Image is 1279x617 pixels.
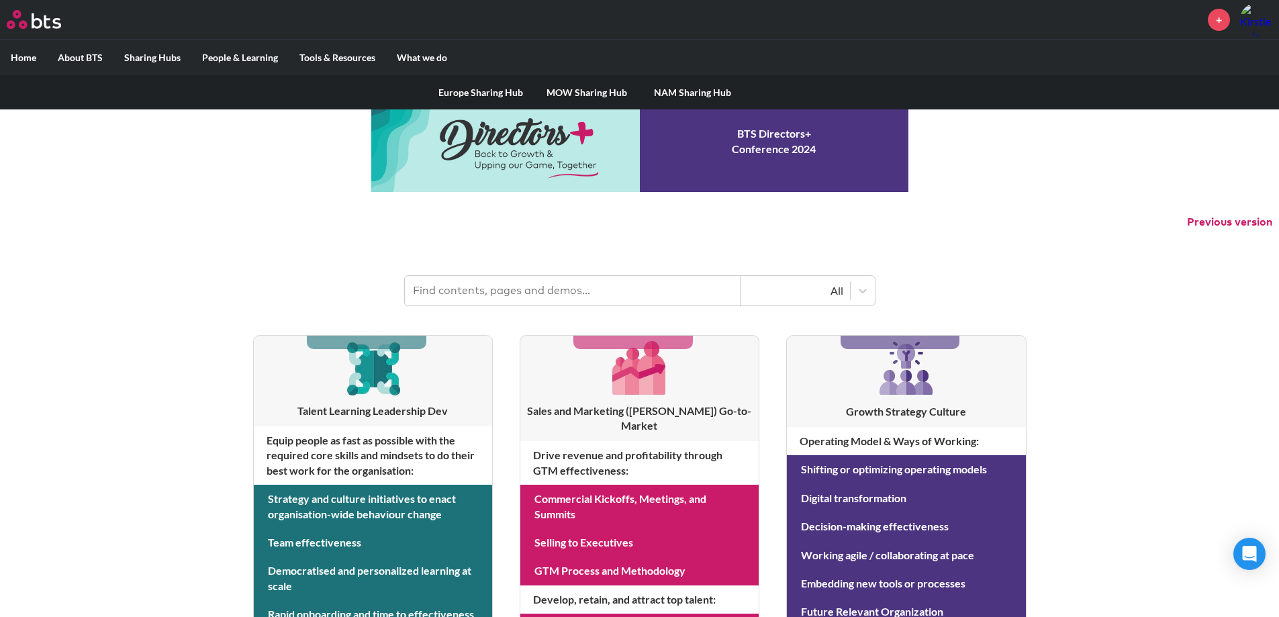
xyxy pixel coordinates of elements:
h3: Talent Learning Leadership Dev [254,404,492,418]
h4: Drive revenue and profitability through GTM effectiveness : [520,441,759,485]
label: Tools & Resources [289,40,386,75]
a: + [1208,9,1230,31]
img: [object Object] [341,336,405,399]
input: Find contents, pages and demos... [405,276,741,305]
label: Sharing Hubs [113,40,191,75]
button: Previous version [1187,215,1272,230]
h4: Develop, retain, and attract top talent : [520,585,759,614]
img: [object Object] [874,336,939,400]
h3: Growth Strategy Culture [787,404,1025,419]
h4: Operating Model & Ways of Working : [787,427,1025,455]
label: People & Learning [191,40,289,75]
a: Go home [7,10,86,29]
a: Conference 2024 [371,91,908,192]
h4: Equip people as fast as possible with the required core skills and mindsets to do their best work... [254,426,492,485]
label: What we do [386,40,458,75]
div: Open Intercom Messenger [1233,538,1266,570]
a: Profile [1240,3,1272,36]
img: Kirstie Odonnell [1240,3,1272,36]
h3: Sales and Marketing ([PERSON_NAME]) Go-to-Market [520,404,759,434]
div: All [747,283,843,298]
img: [object Object] [608,336,671,399]
img: BTS Logo [7,10,61,29]
label: About BTS [47,40,113,75]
